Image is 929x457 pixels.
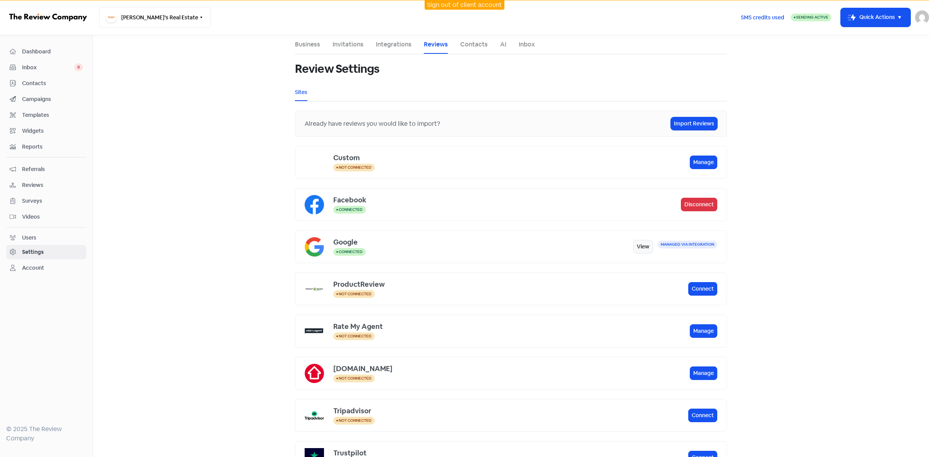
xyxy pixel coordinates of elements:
div: Account [22,264,44,272]
div: [DOMAIN_NAME] [333,363,690,374]
div: Settings [22,248,44,256]
a: View [633,240,653,253]
button: Connect [688,409,717,422]
span: Surveys [22,197,83,205]
span: Sending Active [796,15,828,20]
span: Dashboard [22,48,83,56]
div: Managed via integration [658,241,717,248]
a: Sign out of client account [427,1,502,9]
span: 0 [74,63,83,71]
span: Templates [22,111,83,119]
a: Inbox [519,40,535,49]
span: Campaigns [22,95,83,103]
div: Facebook [333,195,681,205]
a: AI [500,40,506,49]
span: Not connected [339,418,372,423]
button: Manage [690,366,717,380]
a: Business [295,40,320,49]
a: SMS credits used [734,13,791,21]
a: Inbox 0 [6,60,86,75]
button: Connect [688,282,717,296]
button: Quick Actions [841,8,910,27]
span: Connected [339,249,363,254]
a: Import Reviews [671,117,717,130]
a: Contacts [6,76,86,91]
div: Google [333,237,633,247]
div: Tripadvisor [333,406,688,416]
a: Settings [6,245,86,259]
a: Reviews [424,40,448,49]
button: Disconnect [681,198,717,211]
span: Inbox [22,63,74,72]
span: Not connected [339,334,372,339]
h1: Review Settings [295,56,380,81]
span: Not connected [339,165,372,170]
button: [PERSON_NAME]'s Real Estate [99,7,211,28]
span: Videos [22,213,83,221]
button: Manage [690,156,717,169]
a: Account [6,261,86,275]
a: Dashboard [6,45,86,59]
div: Users [22,234,36,242]
a: Surveys [6,194,86,208]
button: Manage [690,324,717,338]
div: Rate My Agent [333,321,690,332]
a: Campaigns [6,92,86,106]
a: Widgets [6,124,86,138]
a: Sending Active [791,13,831,22]
span: Not connected [339,376,372,381]
a: Integrations [376,40,411,49]
span: Reviews [22,181,83,189]
a: Reviews [6,178,86,192]
a: Users [6,231,86,245]
span: Contacts [22,79,83,87]
div: Custom [333,152,690,163]
div: © 2025 The Review Company [6,424,86,443]
span: Not connected [339,291,372,296]
div: ProductReview [333,279,688,289]
img: User [915,10,929,24]
a: Sites [295,88,307,96]
a: Invitations [333,40,363,49]
span: Referrals [22,165,83,173]
div: Already have reviews you would like to import? [305,119,671,128]
span: Connected [339,207,363,212]
a: Contacts [460,40,488,49]
span: SMS credits used [741,14,784,22]
a: Reports [6,140,86,154]
a: Templates [6,108,86,122]
a: Videos [6,210,86,224]
span: Widgets [22,127,83,135]
a: Referrals [6,162,86,176]
span: Reports [22,143,83,151]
